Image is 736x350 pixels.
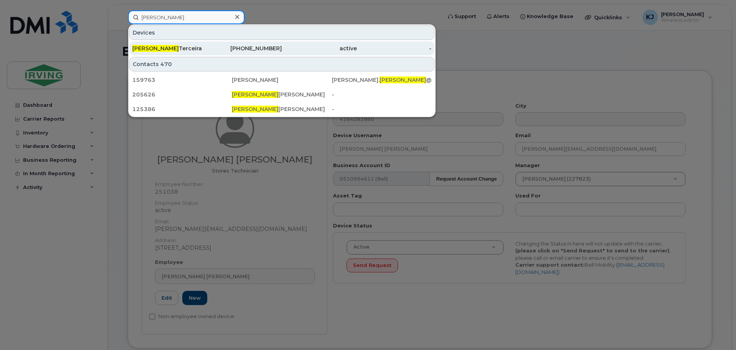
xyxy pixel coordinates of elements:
span: [PERSON_NAME] [232,91,278,98]
div: Contacts [129,57,435,71]
div: Devices [129,25,435,40]
div: Terceira [132,45,207,52]
div: - [332,91,431,98]
div: 125386 [132,105,232,113]
div: [PERSON_NAME]. @[DOMAIN_NAME] [332,76,431,84]
div: [PERSON_NAME] [232,91,331,98]
a: 159763[PERSON_NAME][PERSON_NAME].[PERSON_NAME]@[DOMAIN_NAME] [129,73,435,87]
span: [PERSON_NAME] [132,45,179,52]
div: active [282,45,357,52]
span: 470 [160,60,172,68]
div: - [332,105,431,113]
span: [PERSON_NAME] [232,106,278,113]
span: [PERSON_NAME] [380,76,426,83]
a: [PERSON_NAME]Terceira[PHONE_NUMBER]active- [129,41,435,55]
div: - [357,45,432,52]
div: 159763 [132,76,232,84]
div: 205626 [132,91,232,98]
a: 125386[PERSON_NAME][PERSON_NAME]- [129,102,435,116]
a: 205626[PERSON_NAME][PERSON_NAME]- [129,88,435,101]
div: [PHONE_NUMBER] [207,45,282,52]
div: [PERSON_NAME] [232,76,331,84]
div: [PERSON_NAME] [232,105,331,113]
